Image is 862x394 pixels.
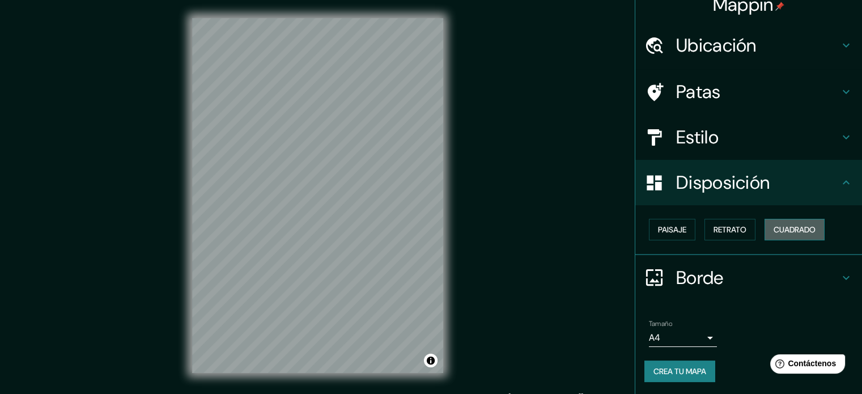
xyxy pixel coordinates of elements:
[676,80,721,104] font: Patas
[635,23,862,68] div: Ubicación
[676,171,770,194] font: Disposición
[635,160,862,205] div: Disposición
[775,2,784,11] img: pin-icon.png
[761,350,850,382] iframe: Lanzador de widgets de ayuda
[635,115,862,160] div: Estilo
[635,69,862,115] div: Patas
[714,224,746,235] font: Retrato
[635,255,862,300] div: Borde
[644,361,715,382] button: Crea tu mapa
[704,219,755,240] button: Retrato
[649,332,660,344] font: A4
[649,319,672,328] font: Tamaño
[649,219,695,240] button: Paisaje
[676,33,757,57] font: Ubicación
[676,125,719,149] font: Estilo
[658,224,686,235] font: Paisaje
[765,219,825,240] button: Cuadrado
[676,266,724,290] font: Borde
[192,18,443,373] canvas: Mapa
[424,354,438,367] button: Activar o desactivar atribución
[649,329,717,347] div: A4
[653,366,706,376] font: Crea tu mapa
[774,224,816,235] font: Cuadrado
